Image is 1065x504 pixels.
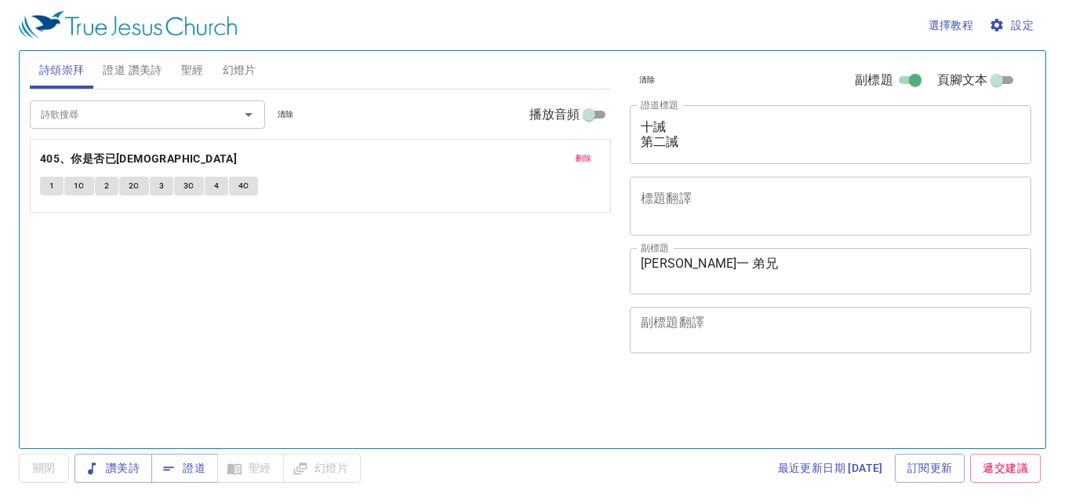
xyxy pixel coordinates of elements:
[64,177,94,195] button: 1C
[74,179,85,193] span: 1C
[40,177,64,195] button: 1
[641,256,1020,286] textarea: [PERSON_NAME]一 弟兄
[119,177,149,195] button: 2C
[238,179,249,193] span: 4C
[150,177,173,195] button: 3
[929,16,974,35] span: 選擇教程
[641,119,1020,149] textarea: 十誡 第二誡
[895,454,965,483] a: 訂閱更新
[986,11,1040,40] button: 設定
[223,60,256,80] span: 幻燈片
[278,108,294,122] span: 清除
[778,458,883,478] span: 最近更新日期 [DATE]
[630,71,665,89] button: 清除
[205,177,228,195] button: 4
[95,177,118,195] button: 2
[937,71,988,89] span: 頁腳文本
[566,149,602,168] button: 刪除
[75,454,152,483] button: 讚美詩
[992,16,1034,35] span: 設定
[576,152,592,166] span: 刪除
[268,105,304,124] button: 清除
[229,177,259,195] button: 4C
[40,149,237,169] b: 405、你是否已[DEMOGRAPHIC_DATA]
[181,60,204,80] span: 聖經
[529,105,580,124] span: 播放音頻
[855,71,892,89] span: 副標題
[639,73,656,87] span: 清除
[238,104,260,126] button: Open
[174,177,204,195] button: 3C
[39,60,85,80] span: 詩頌崇拜
[19,11,237,39] img: True Jesus Church
[151,454,218,483] button: 證道
[907,458,953,478] span: 訂閱更新
[103,60,162,80] span: 證道 讚美詩
[164,458,205,478] span: 證道
[129,179,140,193] span: 2C
[159,179,164,193] span: 3
[104,179,109,193] span: 2
[40,149,240,169] button: 405、你是否已[DEMOGRAPHIC_DATA]
[184,179,194,193] span: 3C
[922,11,980,40] button: 選擇教程
[772,454,889,483] a: 最近更新日期 [DATE]
[49,179,54,193] span: 1
[214,179,219,193] span: 4
[983,458,1028,478] span: 遞交建議
[970,454,1041,483] a: 遞交建議
[87,458,140,478] span: 讚美詩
